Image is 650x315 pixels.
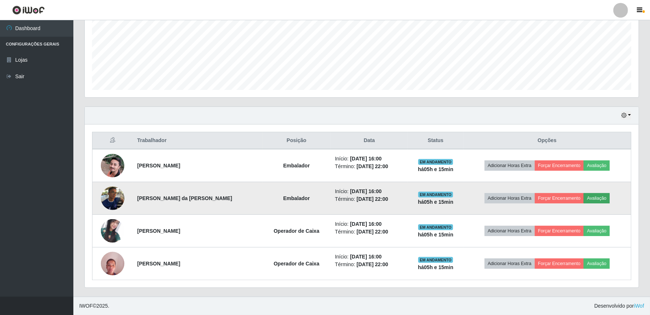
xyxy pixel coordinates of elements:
li: Término: [335,195,403,203]
span: Desenvolvido por [594,302,644,310]
li: Início: [335,155,403,163]
strong: [PERSON_NAME] [137,228,180,234]
span: © 2025 . [79,302,109,310]
button: Adicionar Horas Extra [485,160,535,171]
th: Trabalhador [133,132,263,149]
strong: Embalador [283,195,310,201]
time: [DATE] 16:00 [350,156,381,162]
time: [DATE] 22:00 [357,163,388,169]
strong: [PERSON_NAME] da [PERSON_NAME] [137,195,232,201]
strong: há 05 h e 15 min [418,166,453,172]
li: Início: [335,253,403,261]
strong: Operador de Caixa [274,228,319,234]
span: IWOF [79,303,93,309]
li: Término: [335,163,403,170]
span: EM ANDAMENTO [418,257,453,263]
img: 1749039440131.jpeg [101,142,124,189]
strong: [PERSON_NAME] [137,261,180,267]
li: Término: [335,228,403,236]
th: Status [408,132,463,149]
button: Avaliação [584,160,610,171]
time: [DATE] 16:00 [350,254,381,260]
strong: há 05 h e 15 min [418,199,453,205]
img: CoreUI Logo [12,6,45,15]
button: Avaliação [584,226,610,236]
span: EM ANDAMENTO [418,224,453,230]
strong: [PERSON_NAME] [137,163,180,169]
th: Data [331,132,408,149]
button: Forçar Encerramento [535,160,584,171]
button: Avaliação [584,193,610,203]
time: [DATE] 22:00 [357,196,388,202]
span: EM ANDAMENTO [418,159,453,165]
li: Término: [335,261,403,268]
time: [DATE] 16:00 [350,188,381,194]
strong: Operador de Caixa [274,261,319,267]
strong: há 05 h e 15 min [418,264,453,270]
button: Avaliação [584,258,610,269]
li: Início: [335,188,403,195]
time: [DATE] 16:00 [350,221,381,227]
button: Forçar Encerramento [535,226,584,236]
strong: Embalador [283,163,310,169]
span: EM ANDAMENTO [418,192,453,198]
button: Adicionar Horas Extra [485,226,535,236]
th: Posição [263,132,331,149]
img: 1748286329941.jpeg [101,248,124,279]
li: Início: [335,220,403,228]
img: 1744639547908.jpeg [101,219,124,242]
time: [DATE] 22:00 [357,261,388,267]
button: Forçar Encerramento [535,258,584,269]
button: Forçar Encerramento [535,193,584,203]
th: Opções [463,132,631,149]
button: Adicionar Horas Extra [485,258,535,269]
time: [DATE] 22:00 [357,229,388,235]
button: Adicionar Horas Extra [485,193,535,203]
img: 1749306330183.jpeg [101,187,124,210]
a: iWof [634,303,644,309]
strong: há 05 h e 15 min [418,232,453,238]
